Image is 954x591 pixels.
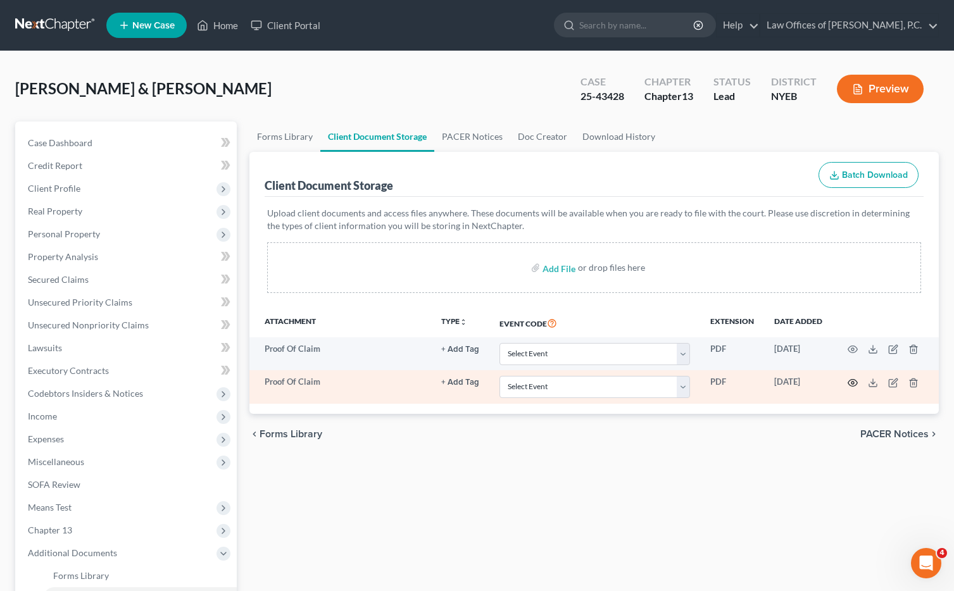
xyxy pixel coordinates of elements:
[15,79,272,97] span: [PERSON_NAME] & [PERSON_NAME]
[28,433,64,444] span: Expenses
[28,365,109,376] span: Executory Contracts
[18,246,237,268] a: Property Analysis
[644,75,693,89] div: Chapter
[28,342,62,353] span: Lawsuits
[18,268,237,291] a: Secured Claims
[18,473,237,496] a: SOFA Review
[28,228,100,239] span: Personal Property
[28,388,143,399] span: Codebtors Insiders & Notices
[18,132,237,154] a: Case Dashboard
[860,429,939,439] button: PACER Notices chevron_right
[244,14,327,37] a: Client Portal
[28,297,132,308] span: Unsecured Priority Claims
[760,14,938,37] a: Law Offices of [PERSON_NAME], P.C.
[700,370,764,403] td: PDF
[260,429,322,439] span: Forms Library
[819,162,919,189] button: Batch Download
[28,320,149,330] span: Unsecured Nonpriority Claims
[267,207,921,232] p: Upload client documents and access files anywhere. These documents will be available when you are...
[579,13,695,37] input: Search by name...
[441,376,479,388] a: + Add Tag
[682,90,693,102] span: 13
[764,370,832,403] td: [DATE]
[28,456,84,467] span: Miscellaneous
[28,183,80,194] span: Client Profile
[249,370,431,403] td: Proof Of Claim
[28,411,57,421] span: Income
[132,21,175,30] span: New Case
[911,548,941,578] iframe: Intercom live chat
[28,525,72,535] span: Chapter 13
[860,429,929,439] span: PACER Notices
[28,160,82,171] span: Credit Report
[700,308,764,337] th: Extension
[575,121,663,152] a: Download History
[441,318,467,326] button: TYPEunfold_more
[717,14,759,37] a: Help
[249,308,431,337] th: Attachment
[764,337,832,370] td: [DATE]
[441,378,479,387] button: + Add Tag
[28,251,98,262] span: Property Analysis
[53,570,109,581] span: Forms Library
[18,314,237,337] a: Unsecured Nonpriority Claims
[28,479,80,490] span: SOFA Review
[265,178,393,193] div: Client Document Storage
[771,75,817,89] div: District
[929,429,939,439] i: chevron_right
[249,429,322,439] button: chevron_left Forms Library
[191,14,244,37] a: Home
[43,564,237,587] a: Forms Library
[320,121,434,152] a: Client Document Storage
[644,89,693,104] div: Chapter
[434,121,510,152] a: PACER Notices
[28,274,89,285] span: Secured Claims
[249,337,431,370] td: Proof Of Claim
[249,429,260,439] i: chevron_left
[18,337,237,359] a: Lawsuits
[764,308,832,337] th: Date added
[18,291,237,314] a: Unsecured Priority Claims
[700,337,764,370] td: PDF
[510,121,575,152] a: Doc Creator
[581,75,624,89] div: Case
[249,121,320,152] a: Forms Library
[937,548,947,558] span: 4
[441,343,479,355] a: + Add Tag
[837,75,924,103] button: Preview
[28,137,92,148] span: Case Dashboard
[441,345,479,354] button: + Add Tag
[28,502,72,513] span: Means Test
[18,154,237,177] a: Credit Report
[842,170,908,180] span: Batch Download
[18,359,237,382] a: Executory Contracts
[28,206,82,216] span: Real Property
[489,308,700,337] th: Event Code
[28,547,117,558] span: Additional Documents
[581,89,624,104] div: 25-43428
[713,75,751,89] div: Status
[713,89,751,104] div: Lead
[771,89,817,104] div: NYEB
[578,261,645,274] div: or drop files here
[460,318,467,326] i: unfold_more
